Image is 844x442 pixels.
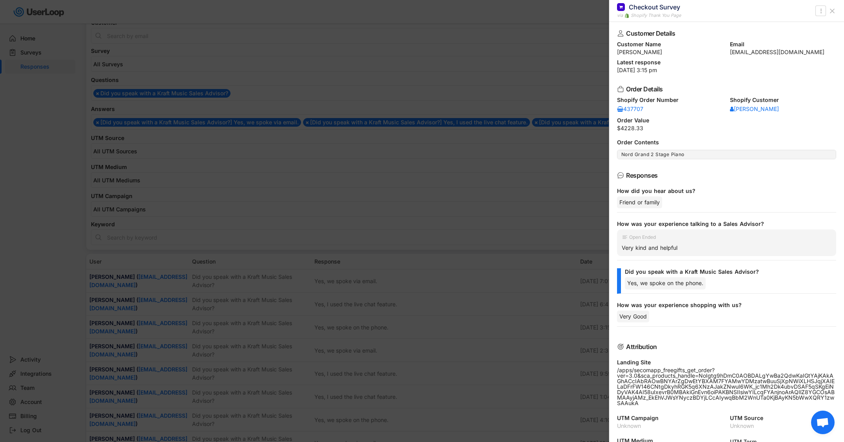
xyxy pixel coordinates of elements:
div: How was your experience talking to a Sales Advisor? [617,220,830,227]
div: [DATE] 3:15 pm [617,67,836,73]
div: [PERSON_NAME] [730,106,779,112]
div: Shopify Order Number [617,97,724,103]
div: Order Contents [617,140,836,145]
div: Email [730,42,837,47]
a: Open chat [811,411,835,434]
div: Order Value [617,118,836,123]
div: [PERSON_NAME] [617,49,724,55]
div: Open Ended [629,235,656,240]
div: Unknown [617,423,724,429]
div: Nord Grand 2 Stage Piano [621,151,832,158]
div: Shopify Thank You Page [631,12,681,19]
div: How was your experience shopping with us? [617,302,830,309]
div: UTM Source [730,415,837,421]
div: Attribution [626,344,824,350]
div: Did you speak with a Kraft Music Sales Advisor? [625,268,830,275]
div: Very kind and helpful [622,244,831,251]
div: Checkout Survey [629,3,680,11]
div: /apps/secomapp_freegifts_get_order?ver=3.0&sca_products_handle=NoIgtg9hDmC0AOBDALgYwBa2QdwKaIGtYA... [617,367,836,406]
div: Responses [626,172,824,178]
div: Latest response [617,60,836,65]
div: Yes, we spoke on the phone. [625,277,706,289]
div: $4228.33 [617,126,836,131]
button:  [817,6,825,16]
div: Landing Site [617,360,836,365]
div: UTM Campaign [617,415,724,421]
div: Customer Name [617,42,724,47]
text:  [820,7,822,15]
a: [PERSON_NAME] [730,105,779,113]
div: Friend or family [617,196,662,208]
a: 437707 [617,105,643,113]
div: [EMAIL_ADDRESS][DOMAIN_NAME] [730,49,837,55]
div: Shopify Customer [730,97,837,103]
div: 437707 [617,106,643,112]
div: Customer Details [626,30,824,36]
div: Order Details [626,86,824,92]
div: Very Good [617,311,649,322]
div: Unknown [730,423,837,429]
img: 1156660_ecommerce_logo_shopify_icon%20%281%29.png [624,13,629,18]
div: How did you hear about us? [617,187,830,195]
div: via [617,12,623,19]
